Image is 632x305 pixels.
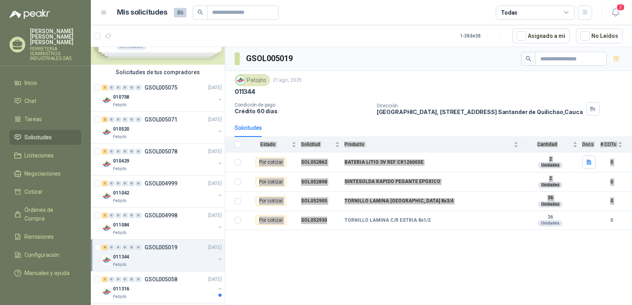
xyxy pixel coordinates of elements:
[115,85,121,90] div: 0
[102,117,108,122] div: 2
[145,181,177,186] p: GSOL004999
[24,187,43,196] span: Cotizar
[102,83,223,108] a: 1 0 0 0 0 0 GSOL005075[DATE] Company Logo010758Patojito
[102,95,111,105] img: Company Logo
[129,117,135,122] div: 0
[109,149,115,154] div: 0
[208,212,222,219] p: [DATE]
[256,157,286,167] div: Por cotizar
[523,137,582,152] th: Cantidad
[24,133,52,142] span: Solicitudes
[9,184,81,199] a: Cotizar
[113,102,126,108] p: Patojito
[113,157,129,165] p: 010429
[256,196,286,206] div: Por cotizar
[523,156,577,163] b: 2
[122,181,128,186] div: 0
[256,177,286,187] div: Por cotizar
[135,85,141,90] div: 0
[102,275,223,300] a: 1 0 0 0 0 0 GSOL005058[DATE] Company Logo011316Patojito
[460,30,506,42] div: 1 - 38 de 38
[523,176,577,182] b: 2
[109,277,115,282] div: 0
[129,245,135,250] div: 0
[102,147,223,172] a: 1 0 0 0 0 0 GSOL005078[DATE] Company Logo010429Patojito
[9,202,81,226] a: Órdenes de Compra
[344,137,523,152] th: Producto
[24,151,54,160] span: Licitaciones
[102,179,223,204] a: 1 0 0 0 0 0 GSOL004999[DATE] Company Logo011042Patojito
[235,88,255,96] p: 011344
[109,181,115,186] div: 0
[301,198,327,204] a: SOL052905
[129,277,135,282] div: 0
[208,84,222,92] p: [DATE]
[113,262,126,268] p: Patojito
[301,142,333,147] span: Solicitud
[576,28,623,43] button: No Leídos
[30,28,81,45] p: [PERSON_NAME] [PERSON_NAME] [PERSON_NAME]
[235,123,262,132] div: Solicitudes
[122,277,128,282] div: 0
[538,182,562,188] div: Unidades
[9,75,81,90] a: Inicio
[135,149,141,154] div: 0
[9,94,81,109] a: Chat
[24,232,54,241] span: Remisiones
[109,213,115,218] div: 0
[129,85,135,90] div: 0
[301,137,344,152] th: Solicitud
[301,179,327,185] a: SOL052898
[102,213,108,218] div: 1
[301,217,327,223] a: SOL052930
[135,277,141,282] div: 0
[246,137,301,152] th: Estado
[24,169,61,178] span: Negociaciones
[24,251,59,259] span: Configuración
[122,85,128,90] div: 0
[344,142,512,147] span: Producto
[600,159,623,166] b: 0
[102,149,108,154] div: 1
[115,277,121,282] div: 0
[145,117,177,122] p: GSOL005071
[24,269,70,277] span: Manuales y ayuda
[113,189,129,197] p: 011042
[102,159,111,169] img: Company Logo
[102,127,111,137] img: Company Logo
[113,221,129,229] p: 011084
[273,77,302,84] p: 21 ago, 2025
[600,178,623,186] b: 0
[526,56,531,62] span: search
[9,266,81,281] a: Manuales y ayuda
[145,149,177,154] p: GSOL005078
[115,149,121,154] div: 0
[9,166,81,181] a: Negociaciones
[113,166,126,172] p: Patojito
[600,137,632,152] th: # COTs
[129,213,135,218] div: 0
[122,149,128,154] div: 0
[115,245,121,250] div: 0
[102,85,108,90] div: 1
[600,197,623,205] b: 0
[113,198,126,204] p: Patojito
[145,213,177,218] p: GSOL004998
[301,159,327,165] a: SOL052862
[145,245,177,250] p: GSOL005019
[538,162,562,168] div: Unidades
[115,181,121,186] div: 0
[208,148,222,155] p: [DATE]
[122,117,128,122] div: 0
[113,94,129,101] p: 010758
[113,285,129,293] p: 011316
[102,115,223,140] a: 2 0 0 0 0 0 GSOL005071[DATE] Company Logo010520Patojito
[109,85,115,90] div: 0
[30,47,81,61] p: FERRETERIA SUMINISTROS INDUSTRIALES SAS
[102,255,111,265] img: Company Logo
[102,211,223,236] a: 1 0 0 0 0 0 GSOL004998[DATE] Company Logo011084Patojito
[102,277,108,282] div: 1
